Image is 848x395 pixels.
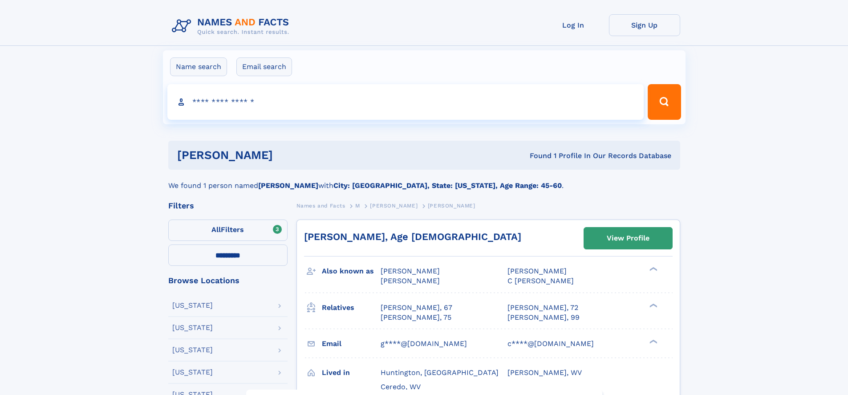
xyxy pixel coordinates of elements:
h3: Relatives [322,300,381,315]
h3: Also known as [322,264,381,279]
label: Name search [170,57,227,76]
span: M [355,203,360,209]
div: [US_STATE] [172,369,213,376]
b: [PERSON_NAME] [258,181,318,190]
span: [PERSON_NAME] [507,267,567,275]
button: Search Button [648,84,681,120]
a: Log In [538,14,609,36]
input: search input [167,84,644,120]
a: M [355,200,360,211]
div: [US_STATE] [172,302,213,309]
b: City: [GEOGRAPHIC_DATA], State: [US_STATE], Age Range: 45-60 [333,181,562,190]
span: C [PERSON_NAME] [507,277,574,285]
a: [PERSON_NAME], 67 [381,303,452,313]
span: Huntington, [GEOGRAPHIC_DATA] [381,368,499,377]
div: [US_STATE] [172,346,213,354]
span: All [211,225,221,234]
div: Found 1 Profile In Our Records Database [401,151,671,161]
span: [PERSON_NAME] [381,267,440,275]
div: View Profile [607,228,649,248]
span: Ceredo, WV [381,383,421,391]
div: Browse Locations [168,277,288,285]
span: [PERSON_NAME], WV [507,368,582,377]
div: ❯ [647,302,658,308]
label: Filters [168,220,288,241]
a: [PERSON_NAME], 72 [507,303,578,313]
img: Logo Names and Facts [168,14,296,38]
div: [US_STATE] [172,324,213,331]
a: [PERSON_NAME], 75 [381,313,451,322]
a: Sign Up [609,14,680,36]
h3: Email [322,336,381,351]
div: ❯ [647,266,658,272]
div: ❯ [647,338,658,344]
span: [PERSON_NAME] [428,203,475,209]
a: [PERSON_NAME], 99 [507,313,580,322]
span: [PERSON_NAME] [370,203,418,209]
div: Filters [168,202,288,210]
div: We found 1 person named with . [168,170,680,191]
a: View Profile [584,228,672,249]
h1: [PERSON_NAME] [177,150,402,161]
label: Email search [236,57,292,76]
h3: Lived in [322,365,381,380]
a: [PERSON_NAME], Age [DEMOGRAPHIC_DATA] [304,231,521,242]
a: Names and Facts [296,200,345,211]
a: [PERSON_NAME] [370,200,418,211]
span: [PERSON_NAME] [381,277,440,285]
